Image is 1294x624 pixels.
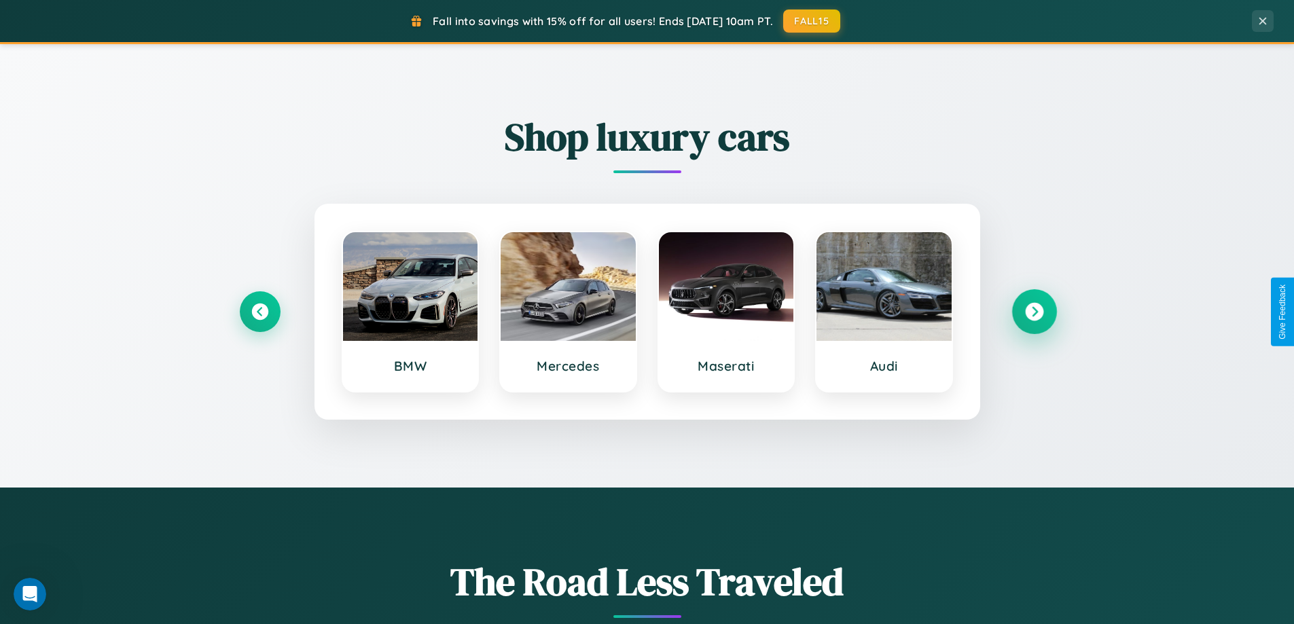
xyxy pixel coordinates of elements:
[1278,285,1287,339] div: Give Feedback
[357,358,465,374] h3: BMW
[830,358,938,374] h3: Audi
[14,578,46,610] iframe: Intercom live chat
[240,111,1055,163] h2: Shop luxury cars
[240,555,1055,608] h1: The Road Less Traveled
[672,358,780,374] h3: Maserati
[783,10,840,33] button: FALL15
[514,358,622,374] h3: Mercedes
[433,14,773,28] span: Fall into savings with 15% off for all users! Ends [DATE] 10am PT.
